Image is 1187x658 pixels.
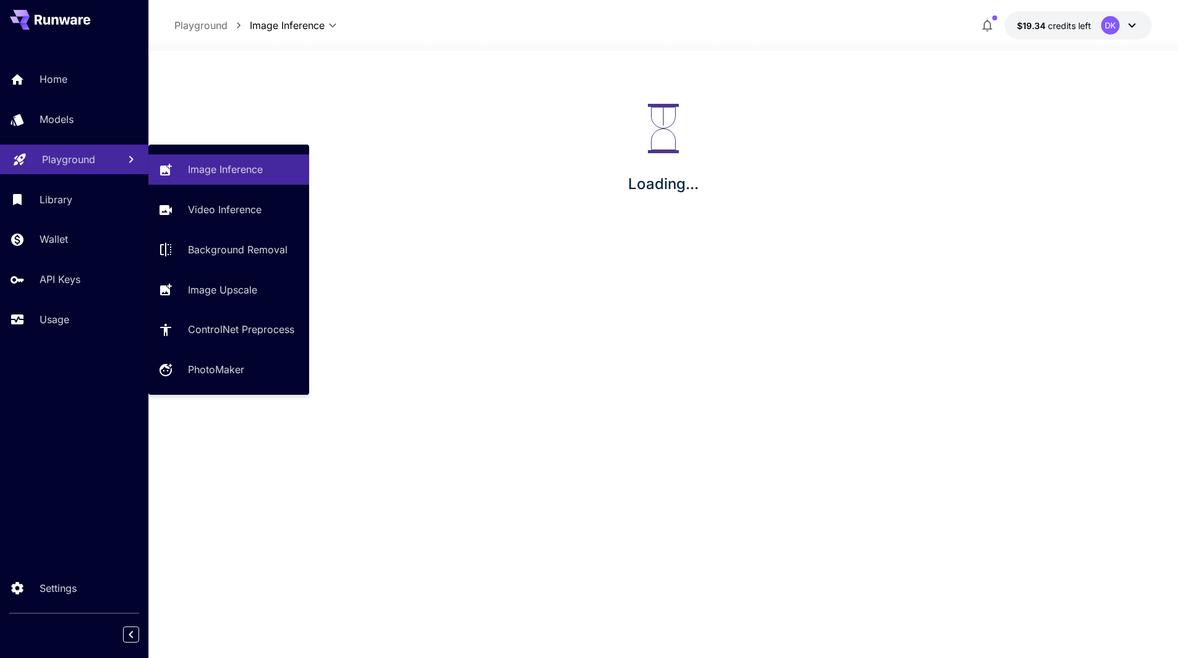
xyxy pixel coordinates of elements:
[132,623,148,646] div: Collapse sidebar
[148,314,309,345] a: ControlNet Preprocess
[188,202,262,217] p: Video Inference
[40,272,80,287] p: API Keys
[188,162,263,177] p: Image Inference
[40,192,72,207] p: Library
[628,173,699,195] p: Loading...
[40,72,67,86] p: Home
[188,282,257,297] p: Image Upscale
[1005,11,1152,40] button: $19.34093
[40,112,74,127] p: Models
[1017,19,1091,32] div: $19.34093
[250,18,325,33] span: Image Inference
[188,322,294,337] p: ControlNet Preprocess
[123,626,139,643] button: Collapse sidebar
[148,235,309,265] a: Background Removal
[1017,20,1048,31] span: $19.34
[148,355,309,385] a: PhotoMaker
[40,232,68,247] p: Wallet
[40,312,69,327] p: Usage
[42,152,95,167] p: Playground
[1101,16,1120,35] div: DK
[148,195,309,225] a: Video Inference
[188,242,287,257] p: Background Removal
[148,154,309,185] a: Image Inference
[148,274,309,305] a: Image Upscale
[1048,20,1091,31] span: credits left
[188,362,244,377] p: PhotoMaker
[40,581,77,596] p: Settings
[174,18,250,33] nav: breadcrumb
[174,18,228,33] p: Playground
